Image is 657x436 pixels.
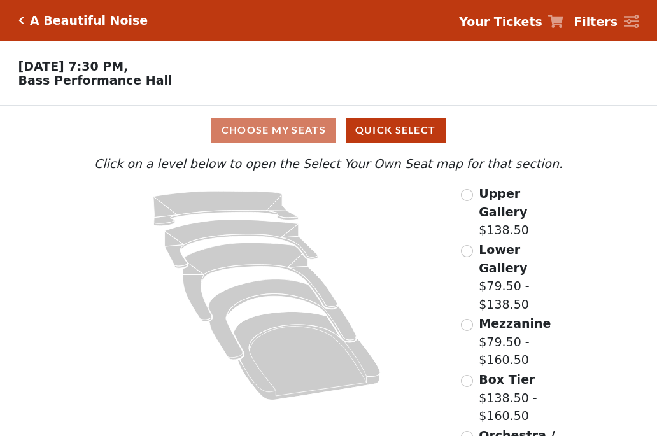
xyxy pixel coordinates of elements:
[479,185,566,239] label: $138.50
[459,15,542,29] strong: Your Tickets
[91,155,566,173] p: Click on a level below to open the Select Your Own Seat map for that section.
[234,312,381,400] path: Orchestra / Parterre Circle - Seats Available: 22
[574,15,618,29] strong: Filters
[459,13,563,31] a: Your Tickets
[479,370,566,425] label: $138.50 - $160.50
[574,13,639,31] a: Filters
[479,243,527,275] span: Lower Gallery
[18,16,24,25] a: Click here to go back to filters
[479,314,566,369] label: $79.50 - $160.50
[153,191,299,226] path: Upper Gallery - Seats Available: 291
[479,241,566,313] label: $79.50 - $138.50
[479,372,535,386] span: Box Tier
[346,118,446,143] button: Quick Select
[479,186,527,219] span: Upper Gallery
[165,220,318,268] path: Lower Gallery - Seats Available: 74
[479,316,551,330] span: Mezzanine
[30,13,148,28] h5: A Beautiful Noise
